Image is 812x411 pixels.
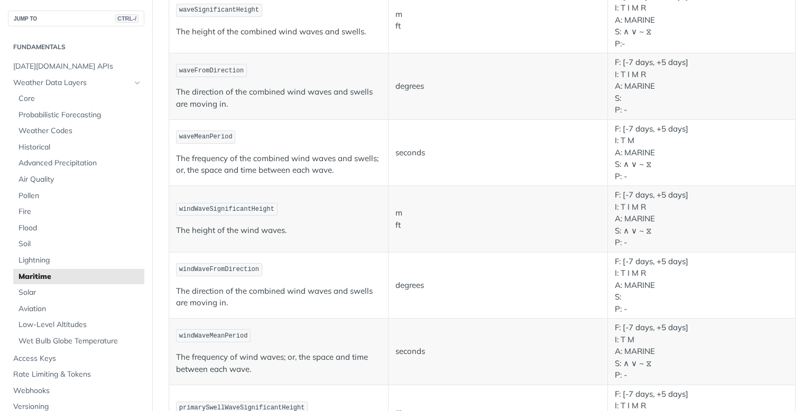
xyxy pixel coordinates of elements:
[13,123,144,139] a: Weather Codes
[8,59,144,74] a: [DATE][DOMAIN_NAME] APIs
[13,253,144,268] a: Lightning
[13,333,144,349] a: Wet Bulb Globe Temperature
[395,80,601,92] p: degrees
[176,351,381,375] p: The frequency of wind waves; or, the space and time between each wave.
[179,332,248,340] span: windWaveMeanPeriod
[13,369,142,380] span: Rate Limiting & Tokens
[13,107,144,123] a: Probabilistic Forecasting
[19,304,142,314] span: Aviation
[176,153,381,176] p: The frequency of the combined wind waves and swells; or, the space and time between each wave.
[8,383,144,399] a: Webhooks
[19,287,142,298] span: Solar
[395,207,601,231] p: m ft
[176,285,381,309] p: The direction of the combined wind waves and swells are moving in.
[19,126,142,136] span: Weather Codes
[8,42,144,52] h2: Fundamentals
[13,78,131,88] span: Weather Data Layers
[13,317,144,333] a: Low-Level Altitudes
[615,322,789,381] p: F: [-7 days, +5 days] I: T M A: MARINE S: ∧ ∨ ~ ⧖ P: -
[179,205,274,213] span: windWaveSignificantHeight
[8,351,144,367] a: Access Keys
[19,207,142,217] span: Fire
[395,279,601,292] p: degrees
[8,367,144,382] a: Rate Limiting & Tokens
[19,158,142,169] span: Advanced Precipitation
[176,86,381,110] p: The direction of the combined wind waves and swells are moving in.
[13,386,142,396] span: Webhooks
[19,94,142,104] span: Core
[115,14,139,23] span: CTRL-/
[13,220,144,236] a: Flood
[13,91,144,107] a: Core
[13,301,144,317] a: Aviation
[615,256,789,315] p: F: [-7 days, +5 days] I: T I M R A: MARINE S: P: -
[395,8,601,32] p: m ft
[179,266,259,273] span: windWaveFromDirection
[13,285,144,301] a: Solar
[19,174,142,185] span: Air Quality
[19,255,142,266] span: Lightning
[8,11,144,26] button: JUMP TOCTRL-/
[615,189,789,249] p: F: [-7 days, +5 days] I: T I M R A: MARINE S: ∧ ∨ ~ ⧖ P: -
[615,57,789,116] p: F: [-7 days, +5 days] I: T I M R A: MARINE S: P: -
[13,188,144,204] a: Pollen
[19,336,142,347] span: Wet Bulb Globe Temperature
[176,225,381,237] p: The height of the wind waves.
[395,147,601,159] p: seconds
[13,139,144,155] a: Historical
[19,239,142,249] span: Soil
[13,155,144,171] a: Advanced Precipitation
[179,6,259,14] span: waveSignificantHeight
[19,272,142,282] span: Maritime
[13,204,144,220] a: Fire
[13,172,144,188] a: Air Quality
[19,142,142,153] span: Historical
[179,67,244,74] span: waveFromDirection
[19,110,142,120] span: Probabilistic Forecasting
[19,191,142,201] span: Pollen
[19,320,142,330] span: Low-Level Altitudes
[395,345,601,358] p: seconds
[13,236,144,252] a: Soil
[615,123,789,183] p: F: [-7 days, +5 days] I: T M A: MARINE S: ∧ ∨ ~ ⧖ P: -
[8,75,144,91] a: Weather Data LayersHide subpages for Weather Data Layers
[19,223,142,233] span: Flood
[13,61,142,72] span: [DATE][DOMAIN_NAME] APIs
[176,26,381,38] p: The height of the combined wind waves and swells.
[13,353,142,364] span: Access Keys
[133,79,142,87] button: Hide subpages for Weather Data Layers
[13,269,144,285] a: Maritime
[179,133,233,141] span: waveMeanPeriod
